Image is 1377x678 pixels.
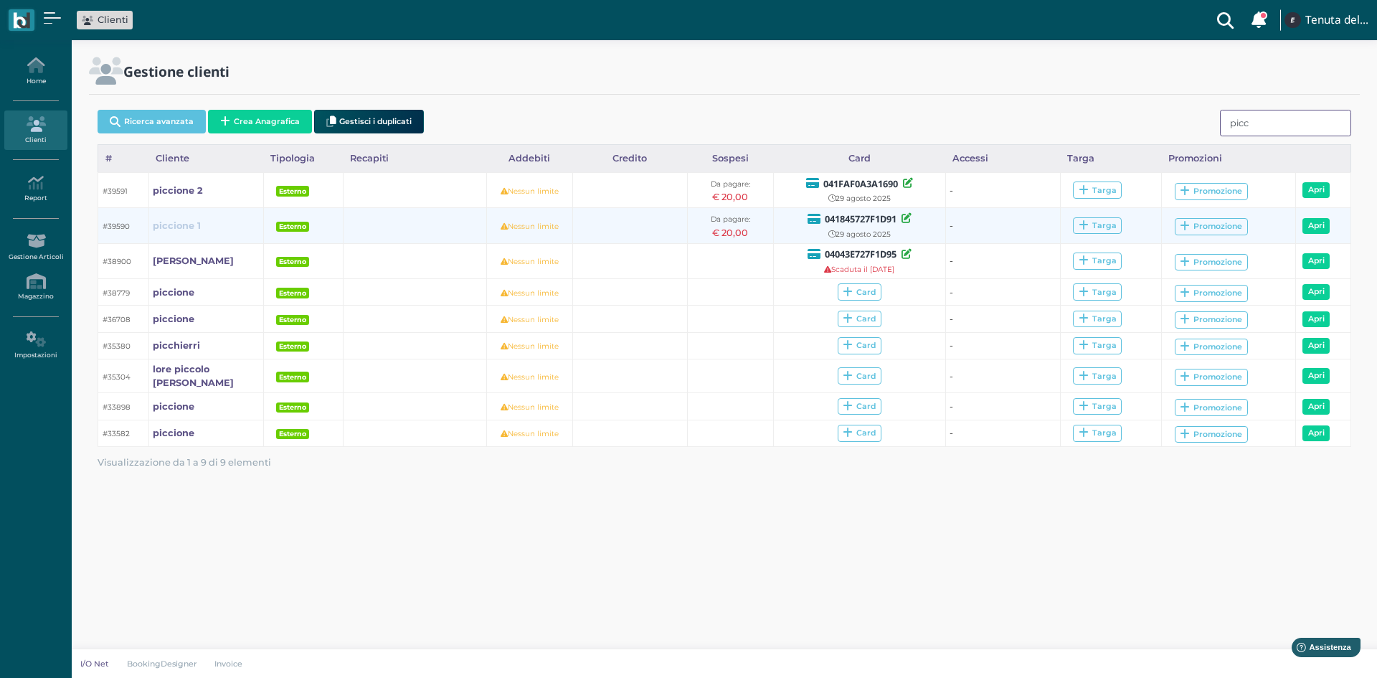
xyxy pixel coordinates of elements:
[572,145,687,172] div: Credito
[4,52,67,91] a: Home
[153,401,194,412] b: piccione
[1180,186,1242,197] div: Promozione
[1180,429,1242,440] div: Promozione
[153,220,201,231] b: piccione 1
[1180,257,1242,268] div: Promozione
[1079,340,1117,351] div: Targa
[838,425,881,442] span: Card
[945,173,1060,208] td: -
[1282,3,1368,37] a: ... Tenuta del Barco
[263,145,343,172] div: Tipologia
[838,367,881,385] span: Card
[279,342,306,350] b: Esterno
[1302,311,1330,327] a: Apri
[279,289,306,297] b: Esterno
[4,326,67,365] a: Impostazioni
[945,332,1060,359] td: -
[153,184,203,197] a: piccione 2
[838,283,881,301] span: Card
[501,372,559,382] small: Nessun limite
[82,13,128,27] a: Clienti
[945,208,1060,243] td: -
[148,145,263,172] div: Cliente
[1302,368,1330,384] a: Apri
[103,315,131,324] small: #36708
[314,110,424,133] button: Gestisci i duplicati
[1079,401,1117,412] div: Targa
[103,372,131,382] small: #35304
[4,268,67,307] a: Magazzino
[691,226,769,240] div: € 20,00
[343,145,486,172] div: Recapiti
[153,428,194,438] b: piccione
[1302,284,1330,300] a: Apri
[153,339,200,352] a: picchierri
[279,222,306,230] b: Esterno
[279,373,306,381] b: Esterno
[945,306,1060,332] td: -
[945,145,1060,172] div: Accessi
[711,215,750,224] small: Da pagare:
[279,316,306,324] b: Esterno
[838,311,881,328] span: Card
[501,429,559,438] small: Nessun limite
[1162,145,1296,172] div: Promozioni
[1302,338,1330,354] a: Apri
[838,398,881,415] span: Card
[828,194,891,203] small: 29 agosto 2025
[501,222,559,231] small: Nessun limite
[153,254,234,268] a: [PERSON_NAME]
[1302,399,1330,415] a: Apri
[824,265,894,274] small: Scaduta il [DATE]
[1180,372,1242,382] div: Promozione
[1302,425,1330,441] a: Apri
[1180,402,1242,413] div: Promozione
[98,453,271,472] span: Visualizzazione da 1 a 9 di 9 elementi
[279,258,306,265] b: Esterno
[153,287,194,298] b: piccione
[1060,145,1161,172] div: Targa
[42,11,95,22] span: Assistenza
[1079,220,1117,231] div: Targa
[1079,371,1117,382] div: Targa
[1302,253,1330,269] a: Apri
[1180,314,1242,325] div: Promozione
[1079,314,1117,324] div: Targa
[153,219,201,232] a: piccione 1
[945,393,1060,420] td: -
[103,402,131,412] small: #33898
[1220,110,1351,136] input: Cerca
[945,279,1060,306] td: -
[501,315,559,324] small: Nessun limite
[279,403,306,411] b: Esterno
[153,312,194,326] a: piccione
[153,426,194,440] a: piccione
[153,314,194,324] b: piccione
[1079,255,1117,266] div: Targa
[1302,182,1330,198] a: Apri
[103,288,130,298] small: #38779
[1180,288,1242,298] div: Promozione
[1079,428,1117,438] div: Targa
[98,145,148,172] div: #
[153,362,259,390] a: lore piccolo [PERSON_NAME]
[828,230,891,239] small: 29 agosto 2025
[153,255,234,266] b: [PERSON_NAME]
[4,227,67,267] a: Gestione Articoli
[4,110,67,150] a: Clienti
[691,190,769,204] div: € 20,00
[13,12,29,29] img: logo
[945,420,1060,446] td: -
[945,359,1060,393] td: -
[501,257,559,266] small: Nessun limite
[153,364,234,388] b: lore piccolo [PERSON_NAME]
[773,145,945,172] div: Card
[153,185,203,196] b: piccione 2
[1275,634,1365,666] iframe: Help widget launcher
[711,179,750,189] small: Da pagare:
[208,110,312,133] button: Crea Anagrafica
[1302,218,1330,234] a: Apri
[123,64,229,79] h2: Gestione clienti
[98,13,128,27] span: Clienti
[153,340,200,351] b: picchierri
